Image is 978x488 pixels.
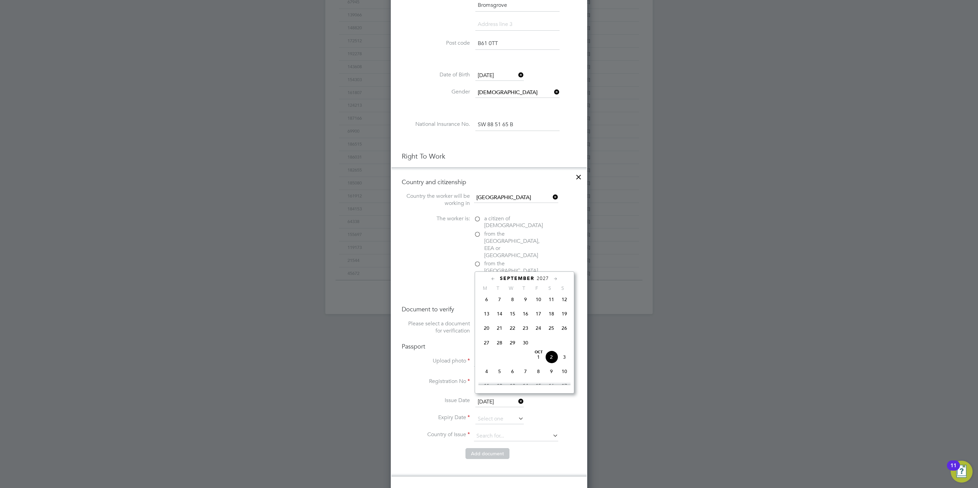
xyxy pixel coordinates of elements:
div: 11 [950,465,957,474]
span: 8 [532,365,545,378]
span: from the [GEOGRAPHIC_DATA] or the [GEOGRAPHIC_DATA] [484,260,542,289]
button: Add document [465,448,509,459]
span: T [491,285,504,291]
label: Country the worker will be working in [402,193,470,207]
label: National Insurance No. [402,121,470,128]
input: Select one [475,397,524,407]
label: Country of Issue [402,431,470,438]
span: 29 [506,336,519,349]
span: 11 [545,293,558,306]
h4: Document to verify [402,305,576,313]
span: F [530,285,543,291]
span: 4 [480,365,493,378]
input: Search for... [474,193,558,203]
span: 27 [480,336,493,349]
h4: Country and citizenship [402,178,576,186]
span: 7 [519,365,532,378]
span: Oct [532,351,545,354]
span: 14 [519,379,532,392]
span: 26 [558,322,571,335]
span: 2 [545,351,558,364]
span: 13 [506,379,519,392]
label: The worker is: [402,215,470,222]
span: 14 [493,307,506,320]
span: 25 [545,322,558,335]
span: 6 [506,365,519,378]
span: 24 [532,322,545,335]
label: Post code [402,40,470,47]
h3: Right To Work [402,152,576,161]
span: 17 [532,307,545,320]
span: 28 [493,336,506,349]
input: Select one [475,71,524,81]
span: 9 [519,293,532,306]
label: Gender [402,88,470,95]
span: September [500,276,534,281]
span: 2027 [537,276,549,281]
div: Government ID Card [474,327,576,335]
label: Date of Birth [402,71,470,78]
div: Passport [474,320,576,327]
span: 5 [493,365,506,378]
label: Registration No [402,378,470,385]
span: 22 [506,322,519,335]
label: Issue Date [402,397,470,404]
span: 10 [532,293,545,306]
span: 12 [493,379,506,392]
button: Open Resource Center, 11 new notifications [951,461,973,483]
input: Address line 3 [475,18,560,31]
h4: Passport [402,342,576,350]
span: 10 [558,365,571,378]
span: 20 [480,322,493,335]
span: 15 [506,307,519,320]
span: 3 [558,351,571,364]
span: 1 [532,351,545,364]
span: S [556,285,569,291]
span: 9 [545,365,558,378]
input: Select one [475,414,524,424]
span: 12 [558,293,571,306]
span: T [517,285,530,291]
span: 6 [480,293,493,306]
input: Select one [475,88,560,98]
span: 23 [519,322,532,335]
span: 18 [545,307,558,320]
span: a citizen of [DEMOGRAPHIC_DATA] [484,215,543,230]
span: from the [GEOGRAPHIC_DATA], EEA or [GEOGRAPHIC_DATA] [484,231,542,259]
label: Upload photo [402,357,470,365]
span: 16 [545,379,558,392]
span: 7 [493,293,506,306]
span: 11 [480,379,493,392]
span: W [504,285,517,291]
span: 13 [480,307,493,320]
span: 19 [558,307,571,320]
span: M [478,285,491,291]
label: Expiry Date [402,414,470,421]
span: 21 [493,322,506,335]
span: 30 [519,336,532,349]
span: 16 [519,307,532,320]
span: 17 [558,379,571,392]
span: 15 [532,379,545,392]
span: S [543,285,556,291]
label: Please select a document for verification [402,320,470,335]
input: Search for... [474,431,558,441]
span: 8 [506,293,519,306]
